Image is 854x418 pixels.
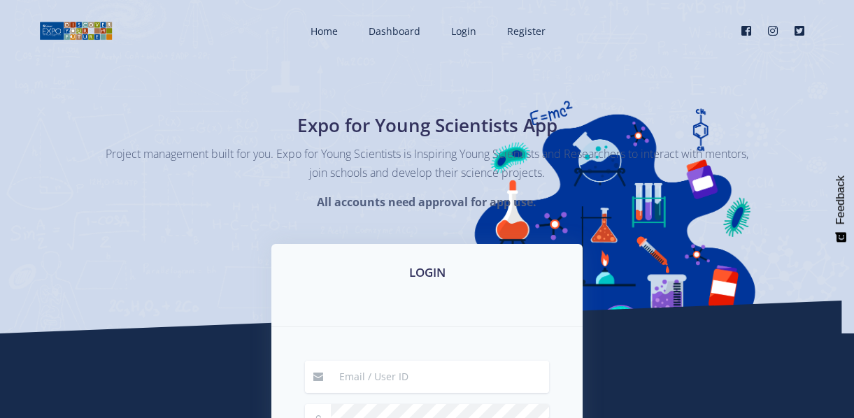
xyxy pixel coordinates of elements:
a: Register [493,13,557,50]
h3: LOGIN [288,264,566,282]
a: Home [297,13,349,50]
button: Feedback - Show survey [827,161,854,257]
input: Email / User ID [331,361,549,393]
span: Feedback [834,175,847,224]
strong: All accounts need approval for app use. [317,194,536,210]
p: Project management built for you. Expo for Young Scientists is Inspiring Young Scientists and Res... [106,145,749,182]
a: Dashboard [355,13,432,50]
a: Login [437,13,488,50]
span: Login [451,24,476,38]
span: Dashboard [369,24,420,38]
span: Home [311,24,338,38]
span: Register [507,24,546,38]
img: logo01.png [39,20,113,41]
h1: Expo for Young Scientists App [172,112,683,139]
